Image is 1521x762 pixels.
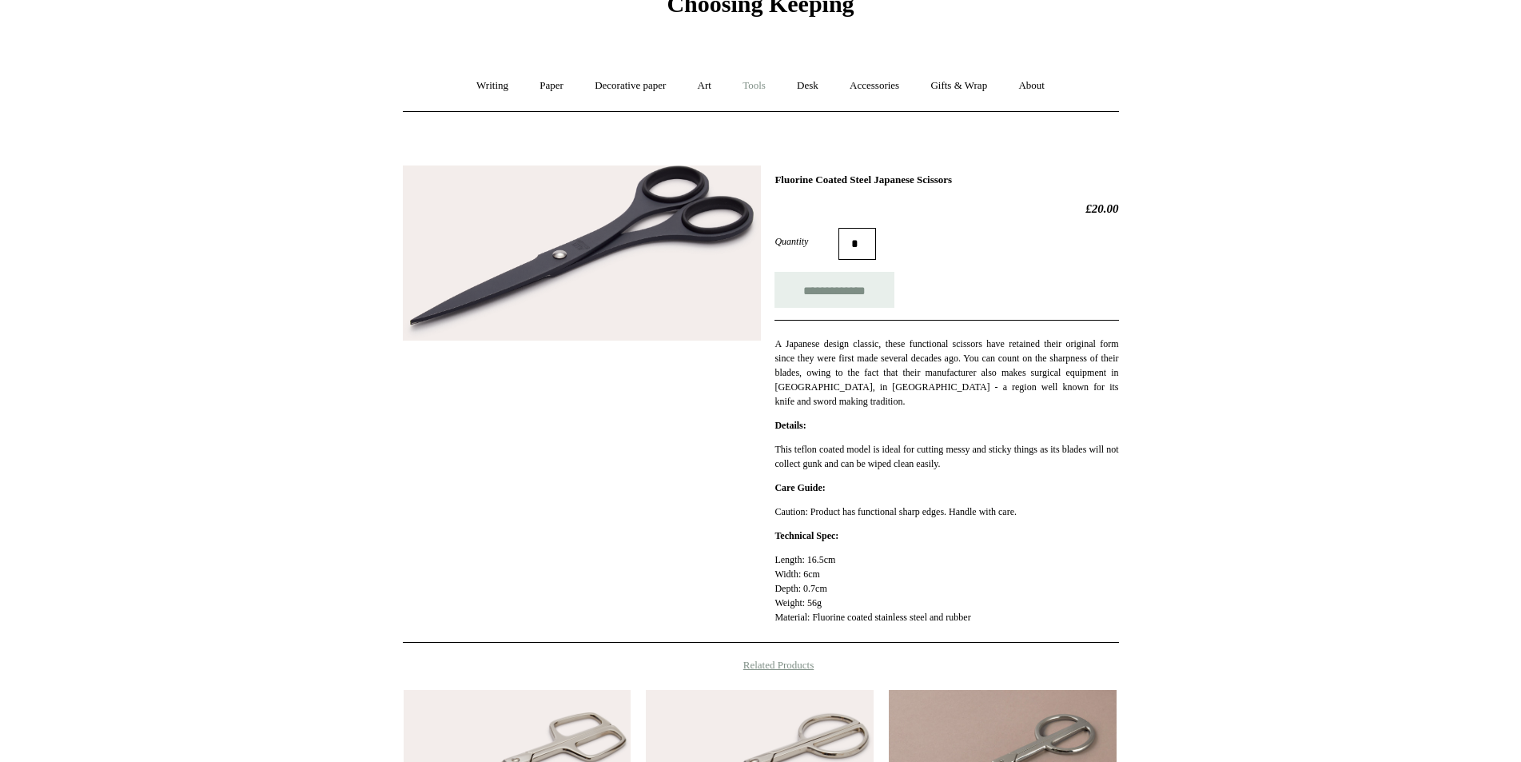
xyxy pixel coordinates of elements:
h4: Related Products [361,659,1161,672]
p: Caution: Product has functional sharp edges. Handle with care. [774,505,1118,519]
h1: Fluorine Coated Steel Japanese Scissors [774,174,1118,186]
a: Desk [782,65,833,107]
a: Tools [728,65,780,107]
img: Fluorine Coated Steel Japanese Scissors [403,166,761,341]
p: This teflon coated model is ideal for cutting messy and sticky things as its blades will not coll... [774,442,1118,471]
p: Length: 16.5cm Width: 6cm Depth: 0.7cm Weight: 56g Material: Fluorine coated stainless steel and ... [774,553,1118,624]
a: Accessories [835,65,914,107]
a: Gifts & Wrap [916,65,1001,107]
h2: £20.00 [774,201,1118,216]
a: Writing [462,65,523,107]
a: About [1004,65,1059,107]
a: Art [683,65,726,107]
strong: Technical Spec: [774,530,838,541]
label: Quantity [774,234,838,249]
a: Paper [525,65,578,107]
a: Choosing Keeping [667,3,854,14]
strong: Details: [774,420,806,431]
a: Decorative paper [580,65,680,107]
p: A Japanese design classic, these functional scissors have retained their original form since they... [774,337,1118,409]
strong: Care Guide: [774,482,825,493]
